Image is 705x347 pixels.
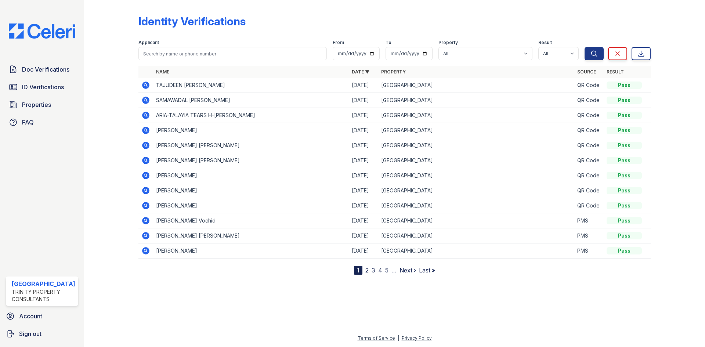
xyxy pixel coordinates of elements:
label: Result [538,40,552,46]
td: [GEOGRAPHIC_DATA] [378,198,574,213]
td: [PERSON_NAME] [PERSON_NAME] [153,138,349,153]
td: [GEOGRAPHIC_DATA] [378,228,574,243]
td: QR Code [574,183,604,198]
td: SAMAWADAL [PERSON_NAME] [153,93,349,108]
a: Sign out [3,326,81,341]
a: Result [607,69,624,75]
label: Applicant [138,40,159,46]
td: [DATE] [349,228,378,243]
td: [DATE] [349,93,378,108]
td: QR Code [574,108,604,123]
td: QR Code [574,138,604,153]
td: [PERSON_NAME] [153,243,349,259]
td: [DATE] [349,243,378,259]
td: PMS [574,243,604,259]
a: Date ▼ [352,69,369,75]
div: Pass [607,187,642,194]
td: QR Code [574,168,604,183]
a: FAQ [6,115,78,130]
a: Doc Verifications [6,62,78,77]
a: Terms of Service [358,335,395,341]
div: Pass [607,232,642,239]
td: ARIA-TALAYIA TEARS H-[PERSON_NAME] [153,108,349,123]
a: Last » [419,267,435,274]
div: Pass [607,97,642,104]
a: Privacy Policy [402,335,432,341]
div: Pass [607,157,642,164]
a: Source [577,69,596,75]
a: Next › [399,267,416,274]
td: [DATE] [349,108,378,123]
label: Property [438,40,458,46]
div: Pass [607,142,642,149]
td: [PERSON_NAME] [PERSON_NAME] [153,228,349,243]
td: [GEOGRAPHIC_DATA] [378,153,574,168]
td: [PERSON_NAME] [153,123,349,138]
td: QR Code [574,93,604,108]
a: 4 [378,267,382,274]
div: Identity Verifications [138,15,246,28]
td: PMS [574,213,604,228]
div: Pass [607,82,642,89]
td: [DATE] [349,198,378,213]
div: Pass [607,172,642,179]
div: [GEOGRAPHIC_DATA] [12,279,75,288]
span: Sign out [19,329,41,338]
td: [GEOGRAPHIC_DATA] [378,138,574,153]
label: To [386,40,391,46]
td: QR Code [574,198,604,213]
div: Pass [607,127,642,134]
td: QR Code [574,123,604,138]
a: 5 [385,267,388,274]
a: Property [381,69,406,75]
td: [DATE] [349,168,378,183]
div: Pass [607,112,642,119]
span: ID Verifications [22,83,64,91]
div: Pass [607,247,642,254]
span: FAQ [22,118,34,127]
td: [GEOGRAPHIC_DATA] [378,183,574,198]
td: [PERSON_NAME] Vochidi [153,213,349,228]
td: [GEOGRAPHIC_DATA] [378,93,574,108]
span: Properties [22,100,51,109]
div: Pass [607,217,642,224]
td: [GEOGRAPHIC_DATA] [378,168,574,183]
td: TAJUDEEN [PERSON_NAME] [153,78,349,93]
div: Pass [607,202,642,209]
td: [PERSON_NAME] [153,198,349,213]
a: Name [156,69,169,75]
span: … [391,266,397,275]
td: QR Code [574,78,604,93]
td: [DATE] [349,153,378,168]
div: 1 [354,266,362,275]
td: [GEOGRAPHIC_DATA] [378,213,574,228]
a: 3 [372,267,375,274]
td: [DATE] [349,138,378,153]
span: Account [19,312,42,321]
a: Account [3,309,81,323]
td: [DATE] [349,183,378,198]
td: [PERSON_NAME] [153,183,349,198]
td: [DATE] [349,213,378,228]
td: [GEOGRAPHIC_DATA] [378,108,574,123]
a: 2 [365,267,369,274]
div: | [398,335,399,341]
input: Search by name or phone number [138,47,327,60]
td: [GEOGRAPHIC_DATA] [378,243,574,259]
td: [DATE] [349,123,378,138]
td: [GEOGRAPHIC_DATA] [378,123,574,138]
a: Properties [6,97,78,112]
a: ID Verifications [6,80,78,94]
div: Trinity Property Consultants [12,288,75,303]
img: CE_Logo_Blue-a8612792a0a2168367f1c8372b55b34899dd931a85d93a1a3d3e32e68fde9ad4.png [3,24,81,39]
span: Doc Verifications [22,65,69,74]
td: [PERSON_NAME] [PERSON_NAME] [153,153,349,168]
td: [DATE] [349,78,378,93]
label: From [333,40,344,46]
td: QR Code [574,153,604,168]
td: [PERSON_NAME] [153,168,349,183]
td: PMS [574,228,604,243]
td: [GEOGRAPHIC_DATA] [378,78,574,93]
